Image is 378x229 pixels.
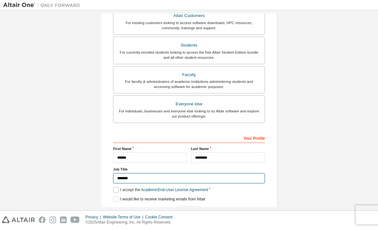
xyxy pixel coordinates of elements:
[70,216,80,223] img: youtube.svg
[2,216,35,223] img: altair_logo.svg
[86,215,103,220] div: Privacy
[117,109,261,119] div: For individuals, businesses and everyone else looking to try Altair software and explore our prod...
[141,188,208,192] a: Academic End-User License Agreement
[113,197,205,202] label: I would like to receive marketing emails from Altair
[117,70,261,79] div: Faculty
[86,220,177,225] p: © 2025 Altair Engineering, Inc. All Rights Reserved.
[117,41,261,50] div: Students
[117,11,261,20] div: Altair Customers
[113,206,265,216] div: Read and acccept EULA to continue
[113,146,187,151] label: First Name
[117,50,261,60] div: For currently enrolled students looking to access the free Altair Student Edition bundle and all ...
[113,167,265,172] label: Job Title
[117,100,261,109] div: Everyone else
[117,79,261,89] div: For faculty & administrators of academic institutions administering students and accessing softwa...
[113,187,208,193] label: I accept the
[3,2,83,8] img: Altair One
[103,215,145,220] div: Website Terms of Use
[117,20,261,31] div: For existing customers looking to access software downloads, HPC resources, community, trainings ...
[60,216,67,223] img: linkedin.svg
[145,215,176,220] div: Cookie Consent
[49,216,56,223] img: instagram.svg
[113,133,265,143] div: Your Profile
[39,216,45,223] img: facebook.svg
[191,146,265,151] label: Last Name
